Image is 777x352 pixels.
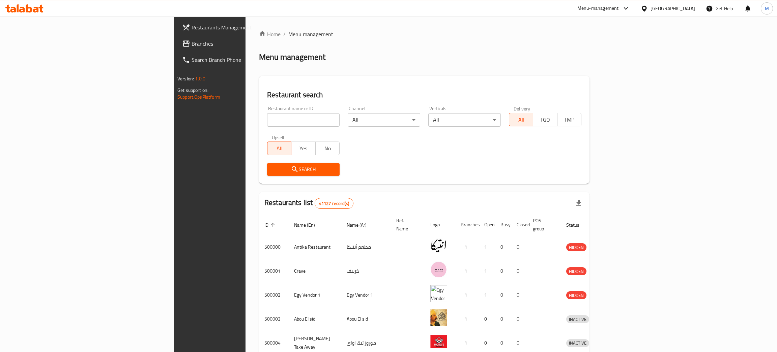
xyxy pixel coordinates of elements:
img: Abou El sid [430,309,447,326]
a: Restaurants Management [177,19,304,35]
td: 0 [495,307,511,331]
th: Branches [455,215,479,235]
span: Version: [177,74,194,83]
span: 1.0.0 [195,74,205,83]
label: Delivery [514,106,530,111]
td: 1 [455,259,479,283]
span: HIDDEN [566,244,586,251]
span: ID [264,221,277,229]
td: كرييف [341,259,391,283]
td: 1 [455,307,479,331]
span: POS group [533,217,553,233]
td: 0 [511,307,527,331]
img: Egy Vendor 1 [430,285,447,302]
label: Upsell [272,135,284,140]
a: Branches [177,35,304,52]
span: M [765,5,769,12]
span: Name (En) [294,221,324,229]
th: Closed [511,215,527,235]
span: 41127 record(s) [315,200,353,207]
nav: breadcrumb [259,30,589,38]
span: INACTIVE [566,316,589,323]
span: No [318,144,337,153]
span: Search [272,165,334,174]
span: Branches [192,40,298,48]
button: All [267,142,291,155]
td: 0 [495,283,511,307]
button: All [509,113,533,126]
button: TGO [533,113,557,126]
a: Search Branch Phone [177,52,304,68]
span: INACTIVE [566,339,589,347]
span: Restaurants Management [192,23,298,31]
button: No [315,142,340,155]
td: 0 [495,259,511,283]
td: مطعم أنتيكا [341,235,391,259]
span: Status [566,221,588,229]
span: HIDDEN [566,292,586,299]
span: HIDDEN [566,268,586,275]
span: Ref. Name [396,217,417,233]
span: Menu management [288,30,333,38]
td: 1 [479,283,495,307]
td: 1 [455,235,479,259]
td: 0 [511,259,527,283]
div: Menu-management [577,4,619,12]
button: Yes [291,142,315,155]
input: Search for restaurant name or ID.. [267,113,340,127]
button: TMP [557,113,581,126]
div: All [428,113,501,127]
th: Busy [495,215,511,235]
td: 1 [479,235,495,259]
span: Get support on: [177,86,208,95]
span: TGO [536,115,554,125]
span: TMP [560,115,579,125]
div: All [348,113,420,127]
td: 1 [455,283,479,307]
td: 0 [511,283,527,307]
span: Yes [294,144,313,153]
td: 1 [479,259,495,283]
div: [GEOGRAPHIC_DATA] [651,5,695,12]
h2: Restaurants list [264,198,353,209]
td: Egy Vendor 1 [289,283,341,307]
div: Export file [571,195,587,211]
td: 0 [479,307,495,331]
td: 0 [495,235,511,259]
h2: Restaurant search [267,90,581,100]
img: Antika Restaurant [430,237,447,254]
span: Name (Ar) [347,221,375,229]
span: All [512,115,530,125]
td: Egy Vendor 1 [341,283,391,307]
span: All [270,144,289,153]
button: Search [267,163,340,176]
div: INACTIVE [566,339,589,347]
th: Open [479,215,495,235]
span: Search Branch Phone [192,56,298,64]
td: Abou El sid [341,307,391,331]
th: Logo [425,215,455,235]
div: Total records count [315,198,353,209]
td: Crave [289,259,341,283]
td: 0 [511,235,527,259]
a: Support.OpsPlatform [177,93,220,101]
td: Antika Restaurant [289,235,341,259]
td: Abou El sid [289,307,341,331]
img: Crave [430,261,447,278]
img: Moro's Take Away [430,333,447,350]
